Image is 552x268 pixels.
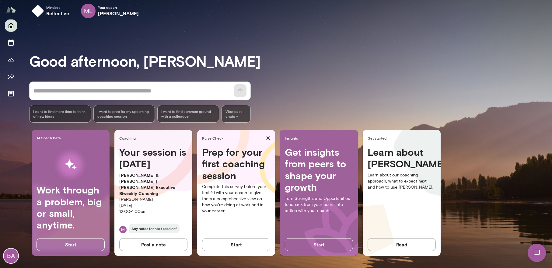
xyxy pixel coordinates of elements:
span: Any notes for next session? [129,224,180,233]
button: Start [202,238,270,251]
img: mindset [32,5,44,17]
h4: Learn about [PERSON_NAME] [368,146,436,170]
span: Pulse Check [202,136,264,141]
button: Post a note [119,238,187,251]
h6: [PERSON_NAME] [98,10,139,17]
img: AI Workflows [44,145,98,184]
p: Turn Strengths and Opportunities feedback from your peers into action with your coach. [285,196,353,214]
div: I want to find more time to think of new ideas [29,105,91,123]
div: BA [4,249,18,263]
span: Mindset [46,5,69,10]
span: I want to find more time to think of new ideas [33,109,87,119]
p: Learn about our coaching approach, what to expect next, and how to use [PERSON_NAME]. [368,172,436,190]
div: I want to prep for my upcoming coaching session [93,105,155,123]
button: Read [368,238,436,251]
button: Home [5,19,17,32]
p: Complete this survey before your first 1:1 with your coach to give them a comprehensive view on h... [202,184,270,214]
p: [DATE] [119,203,187,209]
span: AI Coach Beta [37,135,107,140]
div: MLYour coach[PERSON_NAME] [77,1,143,21]
p: [PERSON_NAME] & [PERSON_NAME] | [PERSON_NAME] Executive Biweekly Coaching [119,172,187,197]
p: 12:00 - 1:00pm [119,209,187,215]
div: ML [81,4,96,18]
button: Start [37,238,105,251]
p: [PERSON_NAME] [119,197,187,203]
span: Get started [368,136,438,141]
h4: Work through a problem, big or small, anytime. [37,184,105,231]
h6: reflective [46,10,69,17]
div: I want to find common ground with a colleague [157,105,219,123]
h3: Good afternoon, [PERSON_NAME] [29,52,552,69]
h4: Your session is [DATE] [119,146,187,170]
button: Start [285,238,353,251]
span: I want to prep for my upcoming coaching session [97,109,151,119]
div: M [119,226,127,233]
span: I want to find common ground with a colleague [161,109,215,119]
button: Mindsetreflective [29,1,74,21]
h4: Prep for your first coaching session [202,146,270,181]
button: Insights [5,71,17,83]
img: Mento [6,4,16,16]
span: Coaching [119,136,190,141]
button: Sessions [5,37,17,49]
span: View past chats -> [222,105,251,123]
span: Your coach [98,5,139,10]
button: Documents [5,88,17,100]
span: Insights [285,136,355,141]
h4: Get insights from peers to shape your growth [285,146,353,193]
button: Growth Plan [5,54,17,66]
